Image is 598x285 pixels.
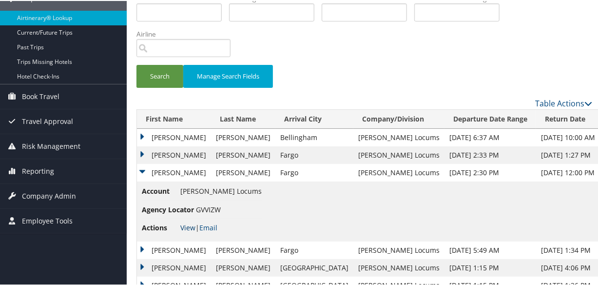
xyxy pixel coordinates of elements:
[22,208,73,232] span: Employee Tools
[137,128,211,145] td: [PERSON_NAME]
[142,222,178,232] span: Actions
[211,145,275,163] td: [PERSON_NAME]
[183,64,273,87] button: Manage Search Fields
[275,163,353,181] td: Fargo
[211,109,275,128] th: Last Name: activate to sort column ascending
[211,163,275,181] td: [PERSON_NAME]
[211,128,275,145] td: [PERSON_NAME]
[136,28,238,38] label: Airline
[137,145,211,163] td: [PERSON_NAME]
[275,241,353,258] td: Fargo
[180,222,217,231] span: |
[444,163,536,181] td: [DATE] 2:30 PM
[444,109,536,128] th: Departure Date Range: activate to sort column ascending
[275,258,353,276] td: [GEOGRAPHIC_DATA]
[136,64,183,87] button: Search
[275,109,353,128] th: Arrival City: activate to sort column ascending
[353,145,444,163] td: [PERSON_NAME] Locums
[353,241,444,258] td: [PERSON_NAME] Locums
[137,258,211,276] td: [PERSON_NAME]
[22,183,76,207] span: Company Admin
[444,258,536,276] td: [DATE] 1:15 PM
[211,241,275,258] td: [PERSON_NAME]
[137,163,211,181] td: [PERSON_NAME]
[353,163,444,181] td: [PERSON_NAME] Locums
[275,128,353,145] td: Bellingham
[199,222,217,231] a: Email
[211,258,275,276] td: [PERSON_NAME]
[142,185,178,196] span: Account
[137,109,211,128] th: First Name: activate to sort column ascending
[137,241,211,258] td: [PERSON_NAME]
[353,109,444,128] th: Company/Division
[275,145,353,163] td: Fargo
[180,185,262,195] span: [PERSON_NAME] Locums
[444,128,536,145] td: [DATE] 6:37 AM
[22,133,80,158] span: Risk Management
[22,108,73,133] span: Travel Approval
[196,204,221,213] span: GVVIZW
[535,97,592,108] a: Table Actions
[22,83,59,108] span: Book Travel
[180,222,195,231] a: View
[444,241,536,258] td: [DATE] 5:49 AM
[353,128,444,145] td: [PERSON_NAME] Locums
[353,258,444,276] td: [PERSON_NAME] Locums
[444,145,536,163] td: [DATE] 2:33 PM
[142,204,194,214] span: Agency Locator
[22,158,54,183] span: Reporting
